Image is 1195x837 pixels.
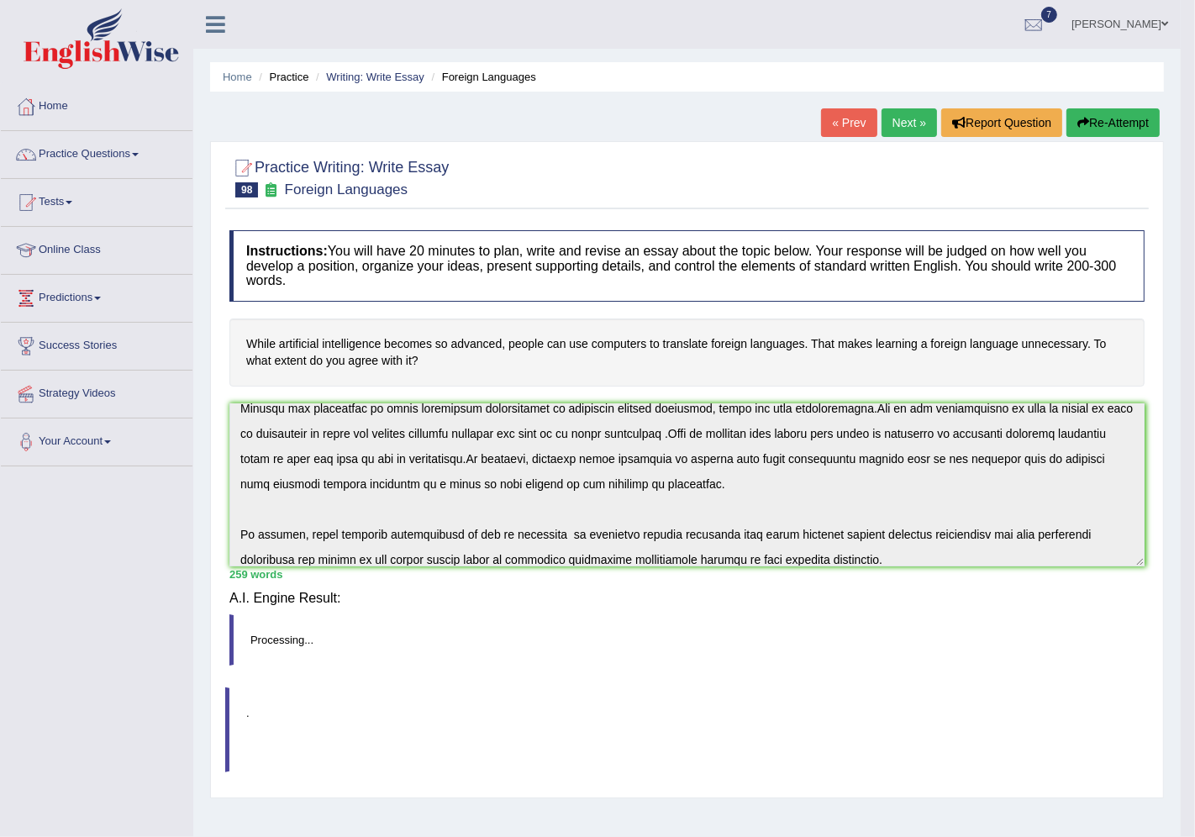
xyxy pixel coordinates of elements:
[1,371,192,413] a: Strategy Videos
[262,182,280,198] small: Exam occurring question
[225,687,1149,772] blockquote: .
[1,227,192,269] a: Online Class
[326,71,424,83] a: Writing: Write Essay
[1041,7,1058,23] span: 7
[229,230,1145,302] h4: You will have 20 minutes to plan, write and revise an essay about the topic below. Your response ...
[223,71,252,83] a: Home
[1,323,192,365] a: Success Stories
[285,182,408,197] small: Foreign Languages
[229,614,1145,666] blockquote: Processing...
[229,566,1145,582] div: 259 words
[1066,108,1160,137] button: Re-Attempt
[229,155,449,197] h2: Practice Writing: Write Essay
[229,318,1145,387] h4: While artificial intelligence becomes so advanced, people can use computers to translate foreign ...
[1,179,192,221] a: Tests
[255,69,308,85] li: Practice
[235,182,258,197] span: 98
[1,418,192,461] a: Your Account
[1,275,192,317] a: Predictions
[1,131,192,173] a: Practice Questions
[1,83,192,125] a: Home
[229,591,1145,606] h4: A.I. Engine Result:
[428,69,536,85] li: Foreign Languages
[882,108,937,137] a: Next »
[821,108,877,137] a: « Prev
[246,244,328,258] b: Instructions:
[941,108,1062,137] button: Report Question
